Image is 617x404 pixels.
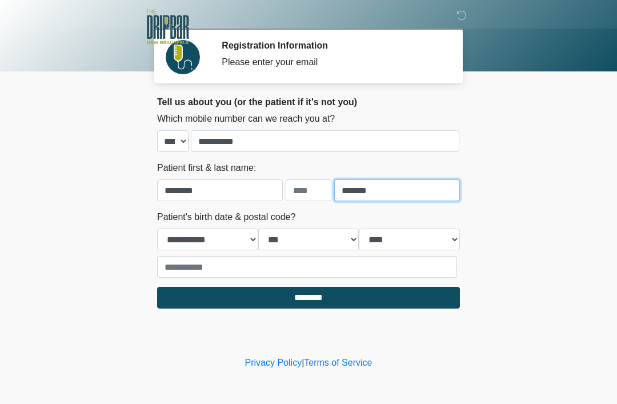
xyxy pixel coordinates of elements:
label: Patient's birth date & postal code? [157,210,295,224]
a: | [302,358,304,367]
a: Terms of Service [304,358,372,367]
img: Agent Avatar [166,40,200,74]
div: Please enter your email [222,55,443,69]
img: The DRIPBaR - New Braunfels Logo [146,9,189,46]
label: Which mobile number can we reach you at? [157,112,335,126]
h2: Tell us about you (or the patient if it's not you) [157,97,460,107]
label: Patient first & last name: [157,161,256,175]
a: Privacy Policy [245,358,302,367]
